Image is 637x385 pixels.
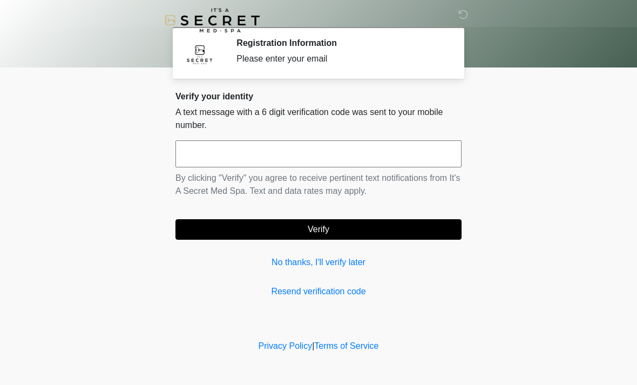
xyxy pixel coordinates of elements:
[236,38,445,48] h2: Registration Information
[175,285,462,298] a: Resend verification code
[175,256,462,269] a: No thanks, I'll verify later
[165,8,260,32] img: It's A Secret Med Spa Logo
[175,106,462,132] p: A text message with a 6 digit verification code was sent to your mobile number.
[184,38,216,70] img: Agent Avatar
[312,341,314,350] a: |
[259,341,313,350] a: Privacy Policy
[314,341,378,350] a: Terms of Service
[236,52,445,65] div: Please enter your email
[175,172,462,198] p: By clicking "Verify" you agree to receive pertinent text notifications from It's A Secret Med Spa...
[175,219,462,240] button: Verify
[175,91,462,102] h2: Verify your identity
